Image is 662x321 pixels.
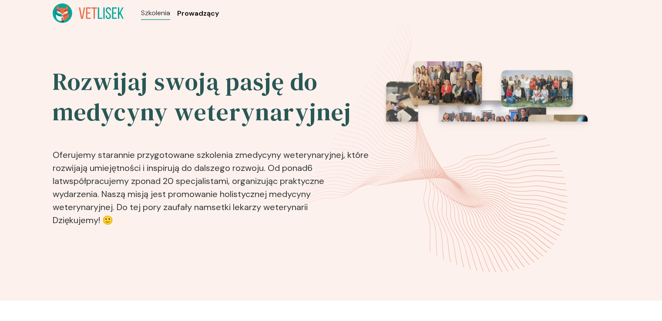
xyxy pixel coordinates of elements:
a: Szkolenia [141,8,170,18]
a: Prowadzący [177,8,219,19]
b: medycyny weterynaryjnej [239,149,343,160]
b: setki lekarzy weterynarii [212,201,308,213]
h2: Rozwijaj swoją pasję do medycyny weterynaryjnej [53,67,370,127]
b: ponad 20 specjalistami [135,175,228,187]
p: Oferujemy starannie przygotowane szkolenia z , które rozwijają umiejętności i inspirują do dalsze... [53,134,370,230]
img: eventsPhotosRoll2.png [376,61,588,234]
